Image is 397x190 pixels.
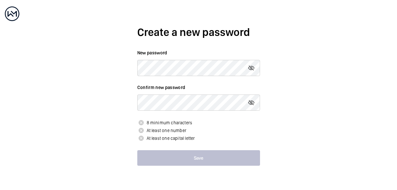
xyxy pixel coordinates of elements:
[137,134,260,142] p: At least one capital letter
[137,84,260,91] label: Confirm new password
[137,127,260,134] p: At least one number
[137,150,260,166] button: Save
[137,50,260,56] label: New password
[137,119,260,127] p: 8 minimum characters
[137,25,260,40] h2: Create a new password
